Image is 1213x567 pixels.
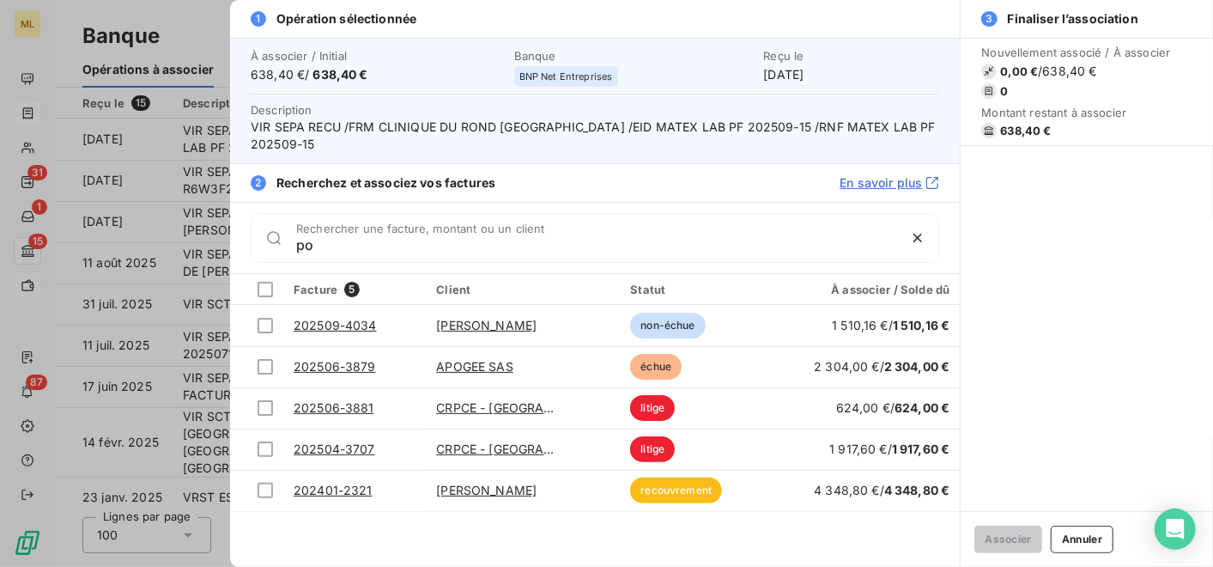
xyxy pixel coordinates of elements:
[630,478,722,503] span: recouvrement
[1000,64,1038,78] span: 0,00 €
[294,483,373,497] a: 202401-2321
[832,318,949,332] span: 1 510,16 € /
[294,359,376,374] a: 202506-3879
[630,395,675,421] span: litige
[895,400,949,415] span: 624,00 €
[981,46,1170,59] span: Nouvellement associé / À associer
[892,442,950,456] span: 1 917,60 €
[763,49,939,83] div: [DATE]
[981,11,997,27] span: 3
[313,67,368,82] span: 638,40 €
[630,283,754,296] div: Statut
[436,283,610,296] div: Client
[294,318,377,332] a: 202509-4034
[1038,63,1096,80] span: / 638,40 €
[893,318,950,332] span: 1 510,16 €
[251,175,266,191] span: 2
[814,483,949,497] span: 4 348,80 € /
[1000,124,1051,137] span: 638,40 €
[829,442,949,456] span: 1 917,60 € /
[436,318,537,332] a: [PERSON_NAME]
[1000,84,1008,98] span: 0
[251,49,504,63] span: À associer / Initial
[436,483,537,497] a: [PERSON_NAME]
[630,354,682,380] span: échue
[814,359,949,374] span: 2 304,00 € /
[974,526,1042,553] button: Associer
[514,49,754,63] span: Banque
[276,10,416,27] span: Opération sélectionnée
[294,282,415,297] div: Facture
[774,283,949,296] div: À associer / Solde dû
[1155,509,1196,550] div: Open Intercom Messenger
[836,400,950,415] span: 624,00 € /
[1008,10,1138,27] span: Finaliser l’association
[519,71,613,82] span: BNP Net Entreprises
[251,11,266,27] span: 1
[251,103,312,117] span: Description
[251,119,939,153] span: VIR SEPA RECU /FRM CLINIQUE DU ROND [GEOGRAPHIC_DATA] /EID MATEX LAB PF 202509-15 /RNF MATEX LAB ...
[763,49,939,63] span: Reçu le
[294,400,374,415] a: 202506-3881
[251,66,504,83] span: 638,40 € /
[436,400,682,415] a: CRPCE - [GEOGRAPHIC_DATA] Sébastopol
[276,174,495,192] span: Recherchez et associez vos factures
[630,313,705,338] span: non-échue
[436,442,682,456] a: CRPCE - [GEOGRAPHIC_DATA] Sébastopol
[630,436,675,462] span: litige
[436,359,513,374] a: APOGEE SAS
[884,483,950,497] span: 4 348,80 €
[344,282,360,297] span: 5
[840,174,939,192] a: En savoir plus
[884,359,950,374] span: 2 304,00 €
[981,106,1170,119] span: Montant restant à associer
[296,236,897,253] input: placeholder
[294,442,375,456] a: 202504-3707
[1051,526,1113,553] button: Annuler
